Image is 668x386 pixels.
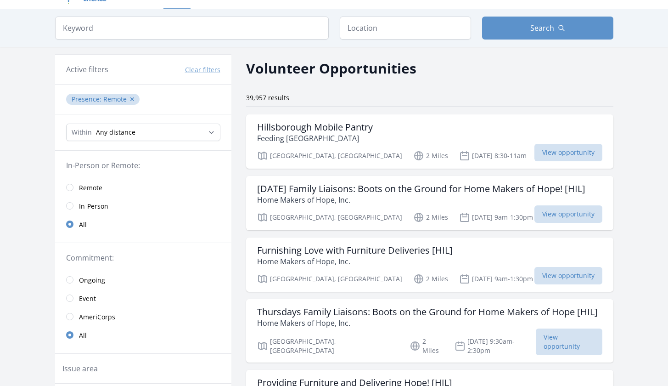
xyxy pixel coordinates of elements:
[413,150,448,161] p: 2 Miles
[459,212,533,223] p: [DATE] 9am-1:30pm
[410,337,443,355] p: 2 Miles
[55,289,231,307] a: Event
[257,318,598,329] p: Home Makers of Hope, Inc.
[530,23,554,34] span: Search
[79,312,115,322] span: AmeriCorps
[55,178,231,197] a: Remote
[482,17,613,40] button: Search
[55,326,231,344] a: All
[534,205,602,223] span: View opportunity
[246,93,289,102] span: 39,957 results
[246,58,416,79] h2: Volunteer Opportunities
[79,202,108,211] span: In-Person
[55,215,231,233] a: All
[257,150,402,161] p: [GEOGRAPHIC_DATA], [GEOGRAPHIC_DATA]
[257,273,402,284] p: [GEOGRAPHIC_DATA], [GEOGRAPHIC_DATA]
[459,150,527,161] p: [DATE] 8:30-11am
[257,245,453,256] h3: Furnishing Love with Furniture Deliveries [HIL]
[103,95,127,103] span: Remote
[455,337,536,355] p: [DATE] 9:30am-2:30pm
[55,197,231,215] a: In-Person
[62,363,98,374] legend: Issue area
[340,17,471,40] input: Location
[246,299,613,363] a: Thursdays Family Liaisons: Boots on the Ground for Home Makers of Hope [HIL] Home Makers of Hope,...
[246,114,613,169] a: Hillsborough Mobile Pantry Feeding [GEOGRAPHIC_DATA] [GEOGRAPHIC_DATA], [GEOGRAPHIC_DATA] 2 Miles...
[257,337,399,355] p: [GEOGRAPHIC_DATA], [GEOGRAPHIC_DATA]
[257,307,598,318] h3: Thursdays Family Liaisons: Boots on the Ground for Home Makers of Hope [HIL]
[413,212,448,223] p: 2 Miles
[257,194,585,205] p: Home Makers of Hope, Inc.
[459,273,533,284] p: [DATE] 9am-1:30pm
[79,183,102,193] span: Remote
[55,17,329,40] input: Keyword
[257,256,453,267] p: Home Makers of Hope, Inc.
[257,133,373,144] p: Feeding [GEOGRAPHIC_DATA]
[257,183,585,194] h3: [DATE] Family Liaisons: Boots on the Ground for Home Makers of Hope! [HIL]
[79,331,87,340] span: All
[534,267,602,284] span: View opportunity
[129,95,135,104] button: ✕
[66,124,220,141] select: Search Radius
[534,144,602,161] span: View opportunity
[79,294,96,303] span: Event
[66,160,220,171] legend: In-Person or Remote:
[55,271,231,289] a: Ongoing
[79,276,105,285] span: Ongoing
[185,65,220,74] button: Clear filters
[246,238,613,292] a: Furnishing Love with Furniture Deliveries [HIL] Home Makers of Hope, Inc. [GEOGRAPHIC_DATA], [GEO...
[257,212,402,223] p: [GEOGRAPHIC_DATA], [GEOGRAPHIC_DATA]
[55,307,231,326] a: AmeriCorps
[536,329,602,355] span: View opportunity
[257,122,373,133] h3: Hillsborough Mobile Pantry
[413,273,448,284] p: 2 Miles
[79,220,87,229] span: All
[72,95,103,103] span: Presence :
[246,176,613,230] a: [DATE] Family Liaisons: Boots on the Ground for Home Makers of Hope! [HIL] Home Makers of Hope, I...
[66,252,220,263] legend: Commitment:
[66,64,108,75] h3: Active filters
